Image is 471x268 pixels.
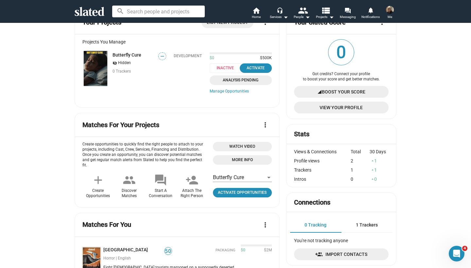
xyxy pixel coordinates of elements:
[356,222,378,227] span: 1 Trackers
[328,40,354,65] span: 0
[340,13,356,21] span: Messaging
[82,121,159,129] mat-card-title: Matches For Your Projects
[382,5,398,22] button: Hans MuzunguMe
[112,6,205,17] input: Search people and projects
[252,7,260,14] mat-icon: home
[370,158,389,163] div: 1
[294,13,310,21] div: People
[386,6,394,14] img: Hans Muzungu
[294,248,389,260] a: Import Contacts
[313,7,336,21] button: Projects
[103,256,172,261] div: Horror | English
[294,167,351,173] div: Trackers
[261,121,269,129] mat-icon: more_vert
[122,188,137,199] div: Discover Matches
[185,174,199,187] mat-icon: person_add
[351,149,370,154] div: Total
[370,168,375,172] mat-icon: arrow_drop_up
[261,248,272,253] span: $2M
[213,188,272,197] a: Click to open project profile page opportunities tab
[181,188,203,199] div: Attach The Right Person
[316,13,334,21] span: Projects
[113,52,141,58] a: Butterfly Cure
[216,248,235,253] span: Packaging
[370,167,389,173] div: 1
[82,50,109,87] a: Butterfly Cure
[327,13,335,21] mat-icon: arrow_drop_down
[322,86,365,98] span: Boost Your Score
[294,102,389,113] a: View Your Profile
[113,60,117,66] mat-icon: visibility_off
[361,13,380,21] span: Notifications
[370,149,389,154] div: 30 Days
[82,220,131,229] mat-card-title: Matches For You
[92,174,105,187] mat-icon: add
[86,188,110,199] div: Create Opportunities
[154,174,167,187] mat-icon: forum
[216,189,269,196] span: Activate Opportunities
[294,72,389,82] div: Got credits? Connect your profile to boost your score and get better matches.
[299,102,383,113] span: View Your Profile
[149,188,172,199] div: Start A Conversation
[344,7,351,13] mat-icon: forum
[370,176,389,182] div: 0
[351,158,370,163] div: 2
[367,7,374,13] mat-icon: notifications
[210,89,272,94] a: Manage Opportunities
[370,159,375,163] mat-icon: arrow_drop_up
[298,6,307,15] mat-icon: people
[213,155,272,165] a: Open 'More info' dialog with information about Opportunities
[294,149,351,154] div: Views & Connections
[294,130,309,139] mat-card-title: Stats
[299,248,383,260] span: Import Contacts
[113,69,131,74] span: 0 Trackers
[294,198,330,207] mat-card-title: Connections
[336,7,359,21] a: Messaging
[290,7,313,21] button: People
[210,56,214,61] span: $0
[165,248,172,255] span: 50
[370,177,375,181] mat-icon: arrow_drop_up
[214,77,268,84] span: Analysis Pending
[210,63,245,73] span: Inactive
[294,238,348,243] span: You're not tracking anyone
[217,157,268,163] span: More Info
[245,7,268,21] a: Home
[82,142,208,168] p: Create opportunities to quickly find the right people to attach to your projects, including Cast,...
[351,167,370,173] div: 1
[217,143,268,150] span: Watch Video
[118,60,131,66] span: Hidden
[213,142,272,151] button: Open 'Opportunities Intro Video' dialog
[82,39,272,44] div: Projects You Manage
[351,176,370,182] div: 0
[84,51,107,86] img: Butterfly Cure
[294,86,389,98] a: Boost Your Score
[123,174,136,187] mat-icon: people
[294,158,351,163] div: Profile views
[244,65,268,72] div: Activate
[210,75,272,85] a: Analysis Pending
[277,7,283,13] mat-icon: headset_mic
[305,222,326,227] span: 0 Tracking
[241,248,245,253] span: $0
[240,63,272,73] button: Activate
[317,86,322,98] mat-icon: signal_cellular_4_bar
[294,176,351,182] div: Intros
[252,13,261,21] span: Home
[462,246,467,251] span: 4
[174,54,202,58] div: Development
[103,247,150,253] a: [GEOGRAPHIC_DATA]
[261,221,269,229] mat-icon: more_vert
[268,7,290,21] button: Services
[359,7,382,21] a: Notifications
[282,13,289,21] mat-icon: arrow_drop_down
[213,174,244,180] span: Butterfly Cure
[321,6,330,15] mat-icon: view_list
[159,53,166,59] span: —
[304,13,311,21] mat-icon: arrow_drop_down
[257,56,272,61] span: $500K
[270,13,288,21] div: Services
[449,246,464,261] iframe: Intercom live chat
[388,13,392,21] span: Me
